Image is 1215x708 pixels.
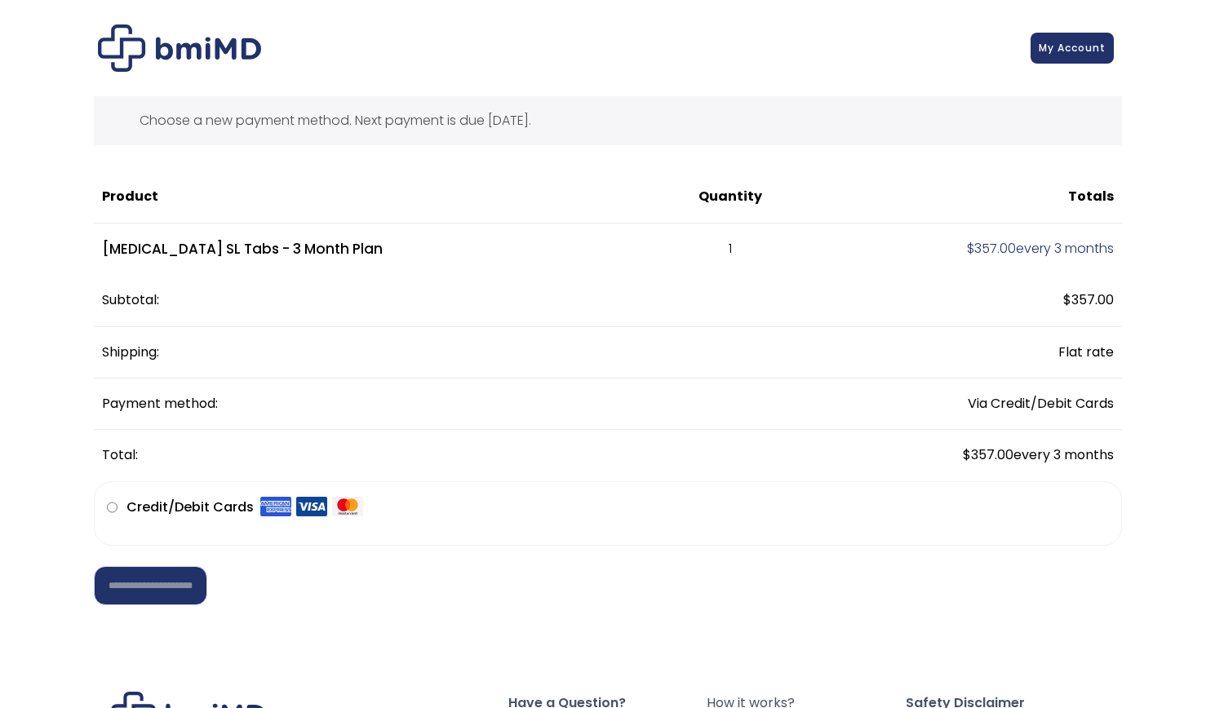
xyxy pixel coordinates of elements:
[94,171,655,223] th: Product
[332,496,363,517] img: Mastercard
[963,445,971,464] span: $
[1031,33,1114,64] a: My Account
[98,24,261,72] img: Checkout
[805,430,1121,480] td: every 3 months
[296,496,327,517] img: Visa
[654,171,805,223] th: Quantity
[1039,41,1106,55] span: My Account
[805,171,1121,223] th: Totals
[94,378,806,430] th: Payment method:
[94,96,1122,145] div: Choose a new payment method. Next payment is due [DATE].
[1063,290,1071,309] span: $
[967,239,1016,258] span: 357.00
[963,445,1013,464] span: 357.00
[805,223,1121,276] td: every 3 months
[260,496,291,517] img: Amex
[654,223,805,276] td: 1
[126,494,363,520] label: Credit/Debit Cards
[805,378,1121,430] td: Via Credit/Debit Cards
[94,430,806,480] th: Total:
[94,275,806,326] th: Subtotal:
[94,223,655,276] td: [MEDICAL_DATA] SL Tabs - 3 Month Plan
[94,327,806,378] th: Shipping:
[1063,290,1114,309] span: 357.00
[967,239,974,258] span: $
[805,327,1121,378] td: Flat rate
